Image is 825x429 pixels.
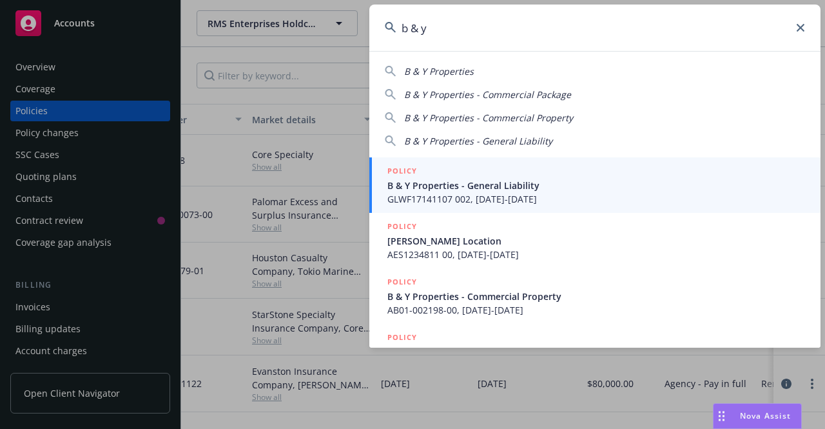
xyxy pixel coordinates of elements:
a: POLICY[PERSON_NAME] Location [369,324,820,379]
a: POLICYB & Y Properties - General LiabilityGLWF17141107 002, [DATE]-[DATE] [369,157,820,213]
input: Search... [369,5,820,51]
span: [PERSON_NAME] Location [387,345,805,359]
button: Nova Assist [713,403,802,429]
span: AB01-002198-00, [DATE]-[DATE] [387,303,805,317]
span: B & Y Properties - General Liability [387,179,805,192]
span: B & Y Properties - Commercial Package [404,88,571,101]
h5: POLICY [387,220,417,233]
span: AES1234811 00, [DATE]-[DATE] [387,248,805,261]
h5: POLICY [387,331,417,344]
h5: POLICY [387,275,417,288]
a: POLICY[PERSON_NAME] LocationAES1234811 00, [DATE]-[DATE] [369,213,820,268]
h5: POLICY [387,165,417,177]
a: POLICYB & Y Properties - Commercial PropertyAB01-002198-00, [DATE]-[DATE] [369,268,820,324]
span: Nova Assist [740,410,791,421]
span: B & Y Properties - Commercial Property [404,112,573,124]
span: B & Y Properties - Commercial Property [387,290,805,303]
span: B & Y Properties [404,65,474,77]
span: B & Y Properties - General Liability [404,135,552,147]
span: [PERSON_NAME] Location [387,234,805,248]
span: GLWF17141107 002, [DATE]-[DATE] [387,192,805,206]
div: Drag to move [713,404,730,428]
